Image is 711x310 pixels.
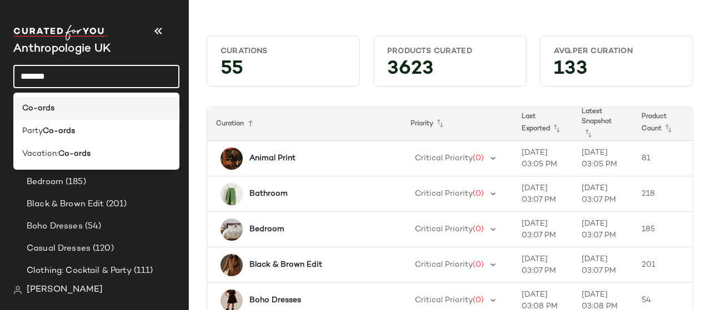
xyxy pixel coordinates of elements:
th: Product Count [633,107,693,141]
span: Bedroom [27,176,63,189]
b: Co-ords [58,148,91,160]
b: Bedroom [249,223,284,235]
td: [DATE] 03:05 PM [513,141,573,176]
td: [DATE] 03:07 PM [573,247,633,283]
b: Black & Brown Edit [249,259,322,271]
b: Co-ords [22,103,54,114]
span: (201) [104,198,127,211]
span: Critical Priority [415,154,473,162]
span: Current Company Name [13,43,111,55]
img: 4544I306AA_030_b [221,183,243,205]
span: Party [22,125,43,137]
span: (0) [473,154,484,162]
td: [DATE] 03:07 PM [513,212,573,247]
img: cfy_white_logo.C9jOOHJF.svg [13,25,108,40]
b: Animal Print [249,153,296,164]
div: 133 [545,61,688,82]
span: Critical Priority [415,261,473,269]
span: Critical Priority [415,296,473,304]
span: Boho Dresses [27,220,83,233]
span: Black & Brown Edit [27,198,104,211]
td: 201 [633,247,693,283]
th: Curation [207,107,402,141]
span: (0) [473,296,484,304]
img: 4133940870035_000_e20 [221,148,243,170]
div: 3623 [378,61,522,82]
span: (0) [473,225,484,233]
img: 4134617550003_020_b4 [221,254,243,276]
th: Last Exported [513,107,573,141]
b: Bathroom [249,188,288,200]
th: Latest Snapshot [573,107,633,141]
img: 4540I031AA_011_b [221,218,243,241]
b: Co-ords [43,125,75,137]
span: Clothing: Cocktail & Party [27,265,132,277]
b: Boho Dresses [249,294,301,306]
td: 185 [633,212,693,247]
td: [DATE] 03:07 PM [513,247,573,283]
td: [DATE] 03:07 PM [573,212,633,247]
span: Casual Dresses [27,242,91,255]
td: [DATE] 03:07 PM [513,176,573,212]
div: 55 [212,61,355,82]
td: 218 [633,176,693,212]
span: (120) [91,242,114,255]
span: Critical Priority [415,225,473,233]
td: [DATE] 03:07 PM [573,176,633,212]
td: 81 [633,141,693,176]
th: Priority [402,107,513,141]
td: [DATE] 03:05 PM [573,141,633,176]
span: (0) [473,261,484,269]
span: [PERSON_NAME] [27,283,103,297]
div: Products Curated [387,46,513,57]
span: (185) [63,176,86,189]
span: Vacation: [22,148,58,160]
span: (111) [132,265,153,277]
span: Critical Priority [415,190,473,198]
span: (54) [83,220,102,233]
div: Avg.per Curation [554,46,679,57]
span: (0) [473,190,484,198]
img: svg%3e [13,286,22,294]
div: Curations [221,46,346,57]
